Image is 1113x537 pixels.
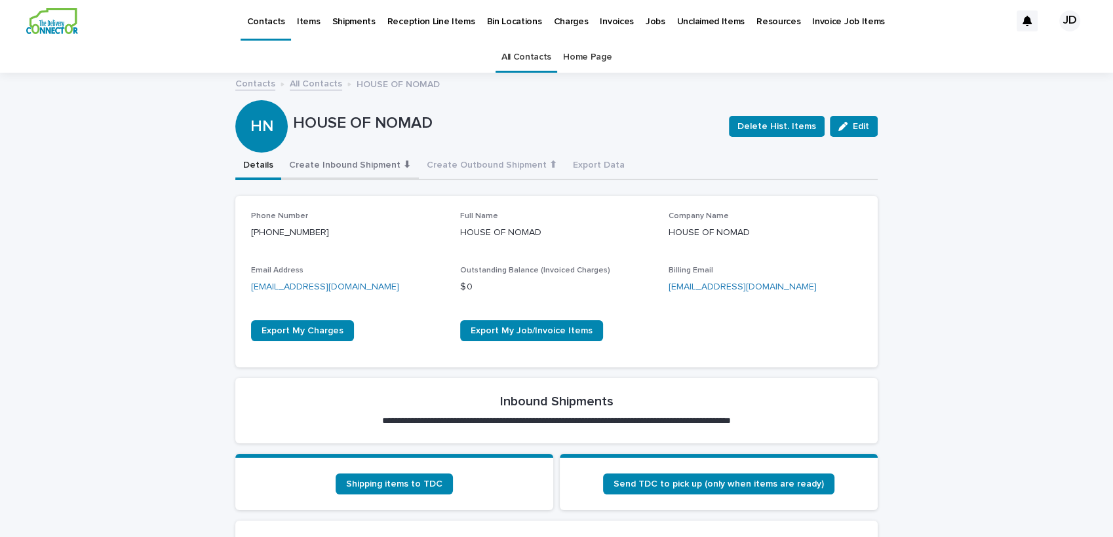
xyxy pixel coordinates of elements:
button: Delete Hist. Items [729,116,825,137]
a: [PHONE_NUMBER] [251,228,329,237]
img: aCWQmA6OSGG0Kwt8cj3c [26,8,78,34]
button: Details [235,153,281,180]
a: Send TDC to pick up (only when items are ready) [603,473,834,494]
p: HOUSE OF NOMAD [293,114,718,133]
button: Edit [830,116,878,137]
a: All Contacts [501,42,551,73]
h2: Inbound Shipments [500,394,614,409]
button: Create Inbound Shipment ⬇ [281,153,419,180]
a: Shipping items to TDC [336,473,453,494]
div: HN [235,64,288,136]
span: Delete Hist. Items [737,120,816,133]
span: Export My Job/Invoice Items [471,326,593,335]
a: Export My Charges [251,320,354,341]
a: Home Page [563,42,612,73]
a: [EMAIL_ADDRESS][DOMAIN_NAME] [669,282,817,291]
span: Email Address [251,267,303,274]
span: Shipping items to TDC [346,479,442,489]
span: Outstanding Balance (Invoiced Charges) [460,267,610,274]
div: JD [1059,10,1080,31]
span: Edit [853,122,869,131]
a: Export My Job/Invoice Items [460,320,603,341]
p: HOUSE OF NOMAD [357,76,440,90]
span: Full Name [460,212,498,220]
span: Company Name [669,212,729,220]
span: Billing Email [669,267,713,274]
button: Export Data [565,153,633,180]
p: HOUSE OF NOMAD [460,226,654,240]
a: Contacts [235,75,275,90]
button: Create Outbound Shipment ⬆ [419,153,565,180]
span: Phone Number [251,212,308,220]
span: Export My Charges [262,326,343,335]
a: [EMAIL_ADDRESS][DOMAIN_NAME] [251,282,399,291]
p: HOUSE OF NOMAD [669,226,862,240]
p: $ 0 [460,280,654,294]
a: All Contacts [290,75,342,90]
span: Send TDC to pick up (only when items are ready) [614,479,824,489]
